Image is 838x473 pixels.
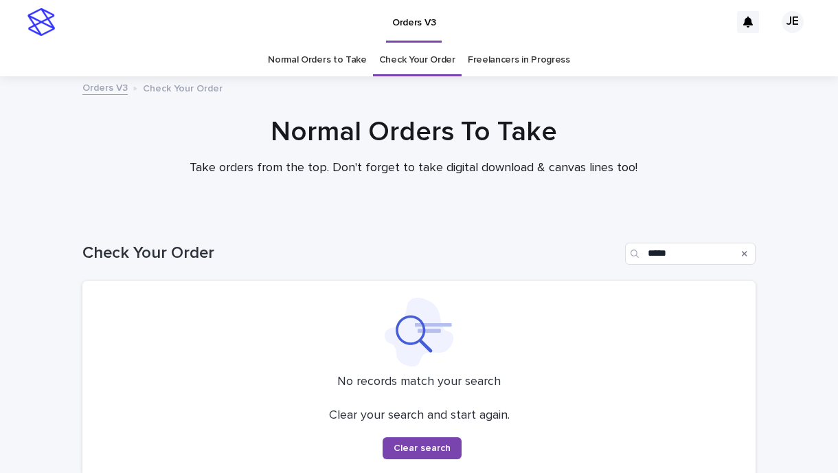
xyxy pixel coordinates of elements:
[383,437,462,459] button: Clear search
[468,44,570,76] a: Freelancers in Progress
[82,79,128,95] a: Orders V3
[394,443,451,453] span: Clear search
[268,44,367,76] a: Normal Orders to Take
[782,11,804,33] div: JE
[27,8,55,36] img: stacker-logo-s-only.png
[139,161,688,176] p: Take orders from the top. Don't forget to take digital download & canvas lines too!
[143,80,223,95] p: Check Your Order
[99,375,739,390] p: No records match your search
[625,243,756,265] input: Search
[329,408,510,423] p: Clear your search and start again.
[379,44,455,76] a: Check Your Order
[82,243,620,263] h1: Check Your Order
[77,115,750,148] h1: Normal Orders To Take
